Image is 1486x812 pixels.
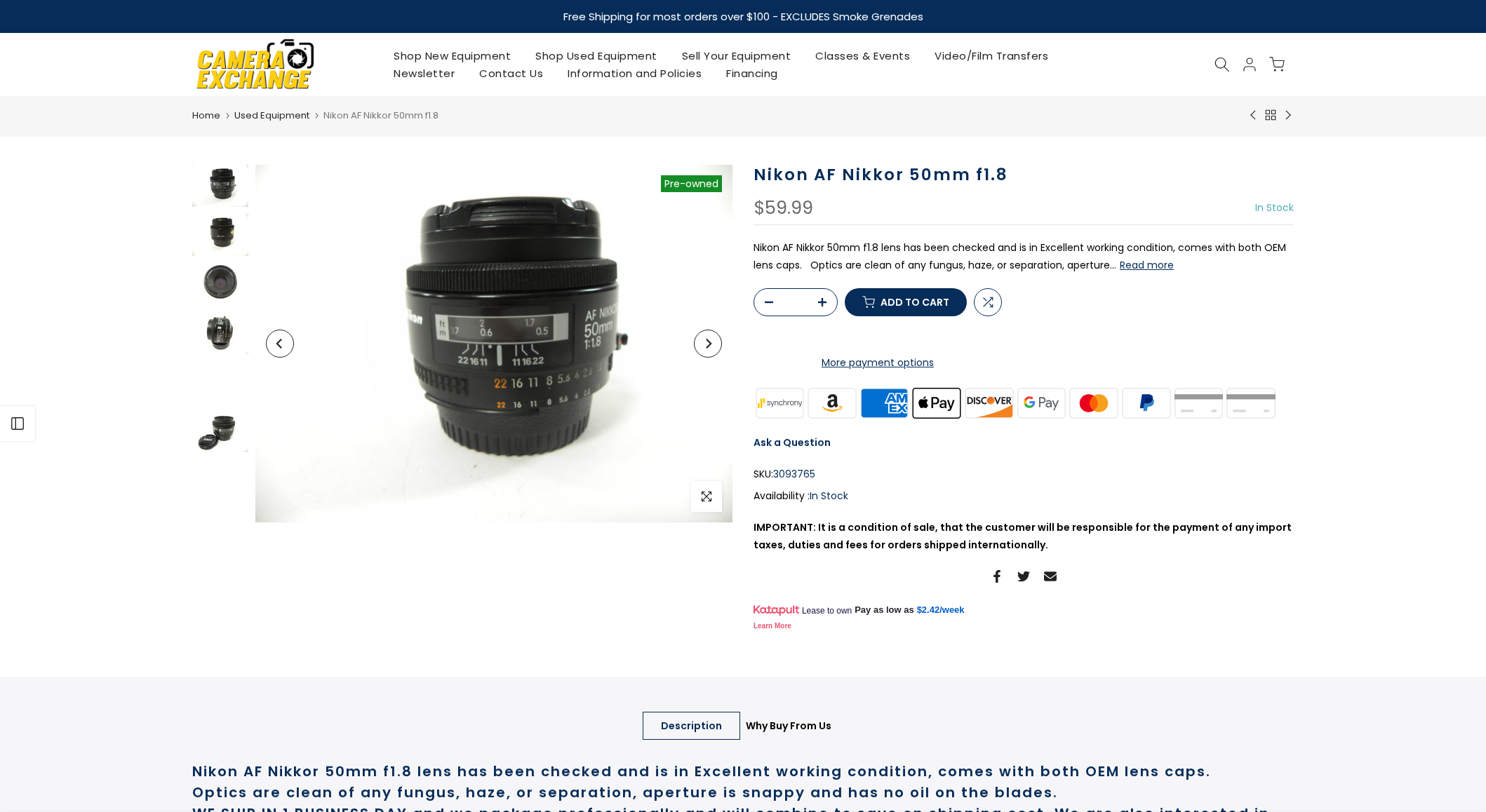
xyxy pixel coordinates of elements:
[1015,386,1068,420] img: google pay
[563,9,923,24] strong: Free Shipping for most orders over $100 - EXCLUDES Smoke Grenades
[754,487,1294,505] div: Availability :
[694,330,722,358] button: Next
[192,410,248,452] img: Nikon AF Nikkor 50mm f1.8 Lenses Small Format - Nikon AF Mount Lenses - Nikon AF Full Frame Lense...
[1172,386,1225,420] img: shopify pay
[923,47,1061,65] a: Video/Film Transfers
[255,165,732,522] img: Nikon AF Nikkor 50mm f1.8 Lenses Small Format - Nikon AF Mount Lenses - Nikon AF Full Frame Lense...
[754,435,831,449] a: Ask a Question
[917,604,965,616] a: $2.42/week
[266,330,294,358] button: Previous
[192,165,248,207] img: Nikon AF Nikkor 50mm f1.8 Lenses Small Format - Nikon AF Mount Lenses - Nikon AF Full Frame Lense...
[192,312,248,354] img: Nikon AF Nikkor 50mm f1.8 Lenses Small Format - Nikon AF Mount Lenses - Nikon AF Full Frame Lense...
[754,354,1002,372] a: More payment options
[714,65,791,82] a: Financing
[192,762,1211,781] strong: Nikon AF Nikkor 50mm f1.8 lens has been checked and is in Excellent working condition, comes with...
[556,65,714,82] a: Information and Policies
[845,288,967,316] button: Add to cart
[643,712,740,740] a: Description
[803,47,923,65] a: Classes & Events
[754,520,1292,552] strong: IMPORTANT: It is a condition of sale, that the customer will be responsible for the payment of an...
[911,386,963,420] img: apple pay
[754,165,1294,185] h1: Nikon AF Nikkor 50mm f1.8
[855,604,914,616] span: Pay as low as
[1068,386,1120,420] img: master
[802,605,852,616] span: Lease to own
[192,109,220,123] a: Home
[754,199,813,217] div: $59.99
[192,263,248,305] img: Nikon AF Nikkor 50mm f1.8 Lenses Small Format - Nikon AF Mount Lenses - Nikon AF Full Frame Lense...
[773,466,815,483] span: 3093765
[467,65,556,82] a: Contact Us
[881,297,949,307] span: Add to cart
[1120,386,1173,420] img: paypal
[382,65,467,82] a: Newsletter
[754,386,806,420] img: synchrony
[1120,259,1174,271] button: Read more
[728,712,850,740] a: Why Buy From Us
[963,386,1016,420] img: discover
[669,47,803,65] a: Sell Your Equipment
[810,489,848,503] span: In Stock
[858,386,911,420] img: american express
[991,568,1003,585] a: Share on Facebook
[382,47,523,65] a: Shop New Equipment
[523,47,670,65] a: Shop Used Equipment
[192,783,1058,802] strong: Optics are clean of any fungus, haze, or separation, aperture is snappy and has no oil on the bla...
[192,214,248,256] img: Nikon AF Nikkor 50mm f1.8 Lenses Small Format - Nikon AF Mount Lenses - Nikon AF Full Frame Lense...
[1255,201,1294,215] span: In Stock
[1225,386,1278,420] img: visa
[234,109,309,123] a: Used Equipment
[754,239,1294,274] p: Nikon AF Nikkor 50mm f1.8 lens has been checked and is in Excellent working condition, comes with...
[1044,568,1057,585] a: Share on Email
[806,386,859,420] img: amazon payments
[1017,568,1030,585] a: Share on Twitter
[754,466,1294,483] div: SKU:
[323,109,439,122] span: Nikon AF Nikkor 50mm f1.8
[754,622,791,630] a: Learn More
